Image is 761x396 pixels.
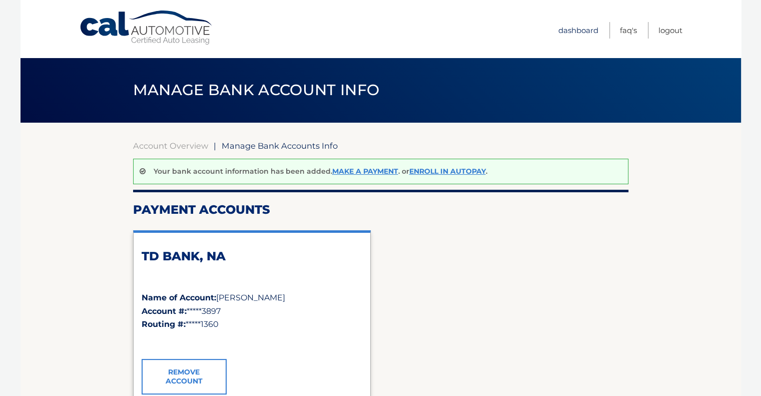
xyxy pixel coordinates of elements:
[142,293,216,302] strong: Name of Account:
[142,336,148,346] span: ✓
[142,359,227,394] a: Remove Account
[222,141,338,151] span: Manage Bank Accounts Info
[216,293,285,302] span: [PERSON_NAME]
[133,141,208,151] a: Account Overview
[142,319,186,329] strong: Routing #:
[154,167,487,176] p: Your bank account information has been added. . or .
[558,22,598,39] a: Dashboard
[620,22,637,39] a: FAQ's
[133,81,380,99] span: Manage Bank Account Info
[79,10,214,46] a: Cal Automotive
[142,306,187,316] strong: Account #:
[332,167,398,176] a: Make a payment
[658,22,682,39] a: Logout
[133,202,628,217] h2: Payment Accounts
[142,249,362,264] h2: TD BANK, NA
[214,141,216,151] span: |
[409,167,486,176] a: Enroll In AutoPay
